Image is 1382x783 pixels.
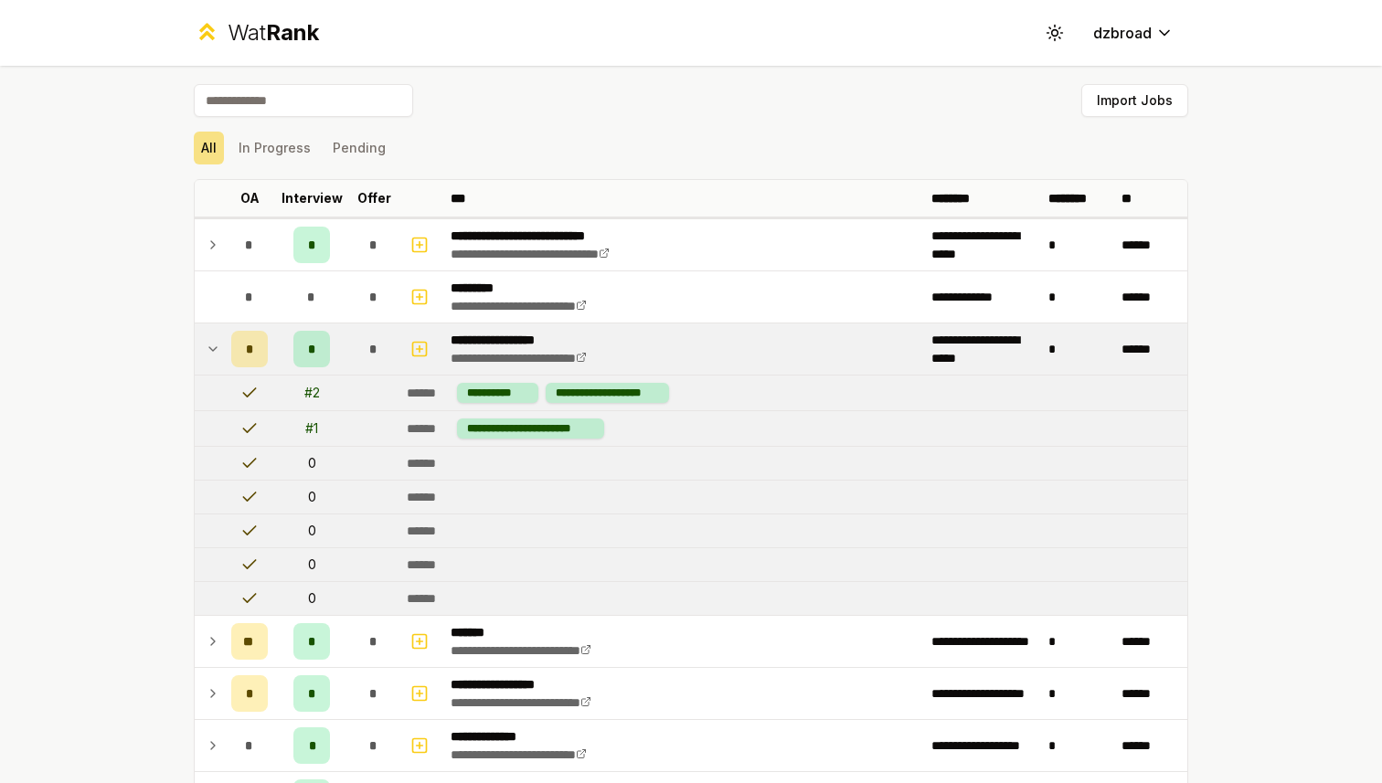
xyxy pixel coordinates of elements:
button: Pending [325,132,393,164]
button: All [194,132,224,164]
button: In Progress [231,132,318,164]
td: 0 [275,582,348,615]
td: 0 [275,548,348,581]
p: Interview [282,189,343,207]
p: OA [240,189,260,207]
td: 0 [275,447,348,480]
a: WatRank [194,18,319,48]
div: # 1 [305,419,318,438]
button: Import Jobs [1081,84,1188,117]
button: dzbroad [1079,16,1188,49]
div: # 2 [304,384,320,402]
td: 0 [275,514,348,547]
div: Wat [228,18,319,48]
span: Rank [266,19,319,46]
span: dzbroad [1093,22,1152,44]
p: Offer [357,189,391,207]
td: 0 [275,481,348,513]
